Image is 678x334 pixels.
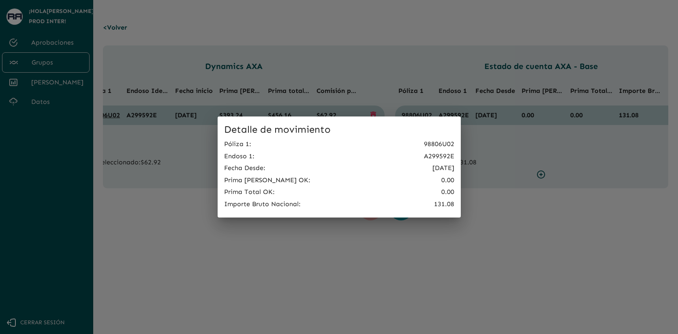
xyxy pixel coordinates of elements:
p: Fecha Desde : [224,163,265,173]
p: 0.00 [441,187,454,197]
h5: Detalle de movimiento [224,123,454,136]
p: 98806U02 [424,139,454,149]
p: A299592E [424,151,454,161]
p: 131.08 [434,199,454,209]
p: 0.00 [441,175,454,185]
p: [DATE] [432,163,454,173]
p: Prima [PERSON_NAME] OK : [224,175,310,185]
p: Póliza 1 : [224,139,251,149]
p: Importe Bruto Nacional : [224,199,301,209]
p: Prima Total OK : [224,187,275,197]
p: Endoso 1 : [224,151,255,161]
